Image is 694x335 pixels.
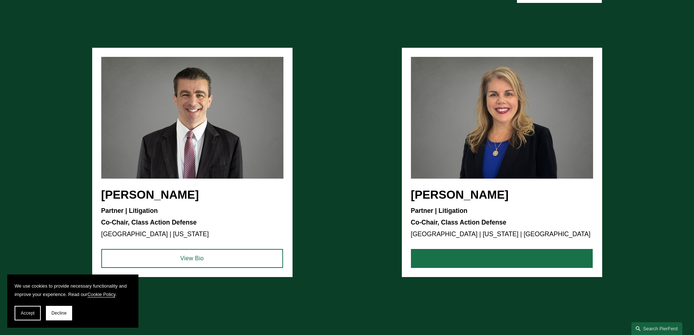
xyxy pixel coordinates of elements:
[7,274,138,328] section: Cookie banner
[51,311,67,316] span: Decline
[15,306,41,320] button: Accept
[411,249,593,268] a: View Bio
[631,322,682,335] a: Search this site
[46,306,72,320] button: Decline
[87,292,115,297] a: Cookie Policy
[15,282,131,299] p: We use cookies to provide necessary functionality and improve your experience. Read our .
[21,311,35,316] span: Accept
[101,249,283,268] a: View Bio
